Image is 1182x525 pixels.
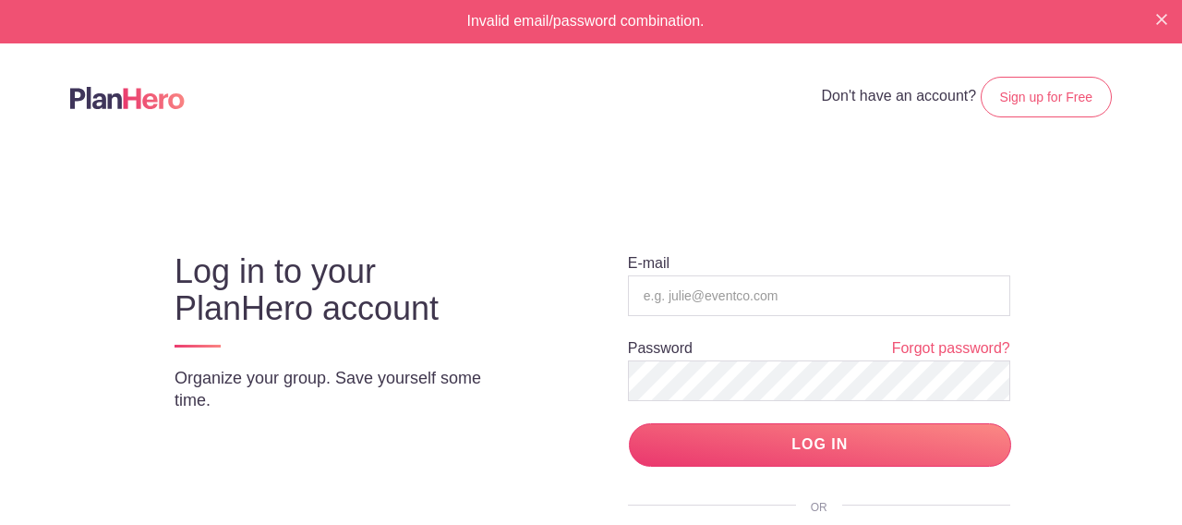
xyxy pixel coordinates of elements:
label: Password [628,341,693,356]
a: Sign up for Free [981,77,1112,117]
button: Close [1156,11,1167,26]
h3: Log in to your PlanHero account [175,253,522,327]
span: OR [796,501,842,514]
label: E-mail [628,256,669,271]
img: X small white [1156,14,1167,25]
input: LOG IN [629,423,1011,467]
input: e.g. julie@eventco.com [628,275,1010,316]
a: Forgot password? [892,338,1010,360]
img: Logo main planhero [70,87,185,109]
p: Organize your group. Save yourself some time. [175,367,522,411]
span: Don't have an account? [822,88,977,104]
